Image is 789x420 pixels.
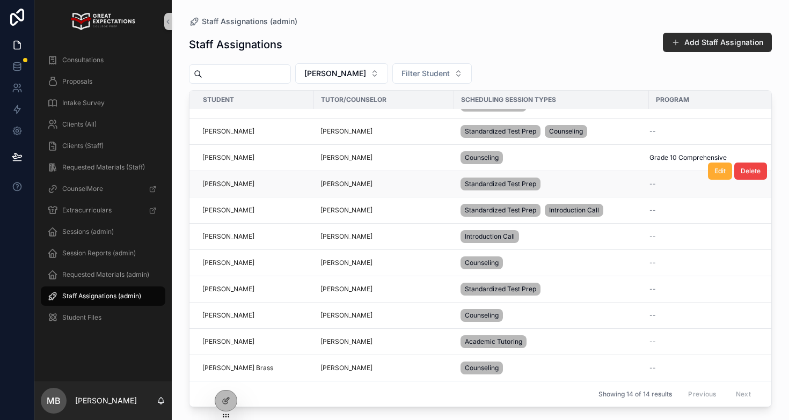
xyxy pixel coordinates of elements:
[320,180,448,188] a: [PERSON_NAME]
[392,63,472,84] button: Select Button
[649,311,656,320] span: --
[598,390,672,399] span: Showing 14 of 14 results
[320,259,448,267] a: [PERSON_NAME]
[649,337,656,346] span: --
[320,311,372,320] a: [PERSON_NAME]
[461,123,642,140] a: Standardized Test PrepCounseling
[649,311,771,320] a: --
[465,364,499,372] span: Counseling
[649,364,771,372] a: --
[41,308,165,327] a: Student Files
[304,68,366,79] span: [PERSON_NAME]
[649,127,771,136] a: --
[649,206,771,215] a: --
[47,394,61,407] span: MB
[62,270,149,279] span: Requested Materials (admin)
[41,158,165,177] a: Requested Materials (Staff)
[202,364,273,372] span: [PERSON_NAME] Brass
[649,232,656,241] span: --
[75,395,137,406] p: [PERSON_NAME]
[465,127,536,136] span: Standardized Test Prep
[549,206,599,215] span: Introduction Call
[320,180,372,188] a: [PERSON_NAME]
[320,259,372,267] span: [PERSON_NAME]
[62,120,97,129] span: Clients (All)
[649,285,771,293] a: --
[461,202,642,219] a: Standardized Test PrepIntroduction Call
[320,285,448,293] a: [PERSON_NAME]
[649,232,771,241] a: --
[62,227,114,236] span: Sessions (admin)
[41,201,165,220] a: Extracurriculars
[465,180,536,188] span: Standardized Test Prep
[41,265,165,284] a: Requested Materials (admin)
[62,99,105,107] span: Intake Survey
[649,285,656,293] span: --
[41,50,165,70] a: Consultations
[461,228,642,245] a: Introduction Call
[461,281,642,298] a: Standardized Test Prep
[41,286,165,306] a: Staff Assignations (admin)
[41,72,165,91] a: Proposals
[649,180,771,188] a: --
[320,337,372,346] span: [PERSON_NAME]
[461,359,642,377] a: Counseling
[465,285,536,293] span: Standardized Test Prep
[465,259,499,267] span: Counseling
[320,127,372,136] span: [PERSON_NAME]
[649,259,771,267] a: --
[649,127,656,136] span: --
[202,232,254,241] a: [PERSON_NAME]
[62,249,136,257] span: Session Reports (admin)
[663,33,772,52] button: Add Staff Assignation
[189,16,297,27] a: Staff Assignations (admin)
[41,136,165,156] a: Clients (Staff)
[320,285,372,293] a: [PERSON_NAME]
[202,127,308,136] a: [PERSON_NAME]
[189,37,282,52] h1: Staff Assignations
[41,93,165,113] a: Intake Survey
[202,364,308,372] a: [PERSON_NAME] Brass
[320,364,372,372] a: [PERSON_NAME]
[34,43,172,341] div: scrollable content
[320,206,448,215] a: [PERSON_NAME]
[62,292,141,300] span: Staff Assignations (admin)
[202,311,254,320] a: [PERSON_NAME]
[62,206,112,215] span: Extracurriculars
[465,337,522,346] span: Academic Tutoring
[649,364,656,372] span: --
[321,95,386,104] span: Tutor/Counselor
[202,153,254,162] span: [PERSON_NAME]
[202,180,254,188] span: [PERSON_NAME]
[202,232,308,241] a: [PERSON_NAME]
[41,222,165,241] a: Sessions (admin)
[649,259,656,267] span: --
[202,206,254,215] span: [PERSON_NAME]
[708,163,732,180] button: Edit
[320,206,372,215] a: [PERSON_NAME]
[320,232,372,241] a: [PERSON_NAME]
[62,313,101,322] span: Student Files
[741,167,761,175] span: Delete
[202,337,254,346] span: [PERSON_NAME]
[202,259,254,267] span: [PERSON_NAME]
[202,337,308,346] a: [PERSON_NAME]
[203,95,234,104] span: Student
[320,153,372,162] span: [PERSON_NAME]
[202,127,254,136] a: [PERSON_NAME]
[202,285,308,293] a: [PERSON_NAME]
[320,311,448,320] a: [PERSON_NAME]
[41,179,165,198] a: CounselMore
[202,180,308,188] a: [PERSON_NAME]
[320,153,448,162] a: [PERSON_NAME]
[465,311,499,320] span: Counseling
[649,180,656,188] span: --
